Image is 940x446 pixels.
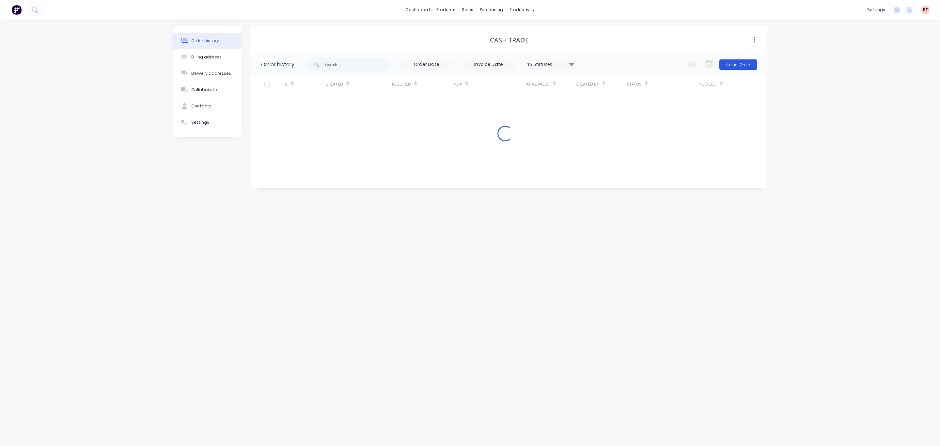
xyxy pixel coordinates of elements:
input: Invoice Date [461,60,516,70]
div: Status [627,75,698,93]
input: Order Date [399,60,454,70]
button: Contacts [173,98,242,114]
div: Invoiced [698,81,716,87]
div: products [433,5,459,15]
div: productivity [506,5,538,15]
div: purchasing [477,5,506,15]
div: # [285,75,326,93]
div: Total Value [525,81,550,87]
div: Cash Trade [490,36,529,44]
img: Factory [12,5,22,15]
div: Created [326,75,392,93]
div: PO # [453,81,462,87]
div: Order history [261,61,294,69]
div: Delivery addresses [191,71,231,76]
div: settings [864,5,888,15]
div: PO # [453,75,525,93]
div: Order history [191,38,219,44]
div: Total Value [525,75,576,93]
input: Search... [324,58,389,71]
div: Contacts [191,103,211,109]
div: Billing address [191,54,222,60]
button: Order history [173,33,242,49]
div: sales [459,5,477,15]
div: Required [392,81,411,87]
a: dashboard [402,5,433,15]
div: # [285,81,288,87]
button: Delivery addresses [173,65,242,82]
div: Invoiced [698,75,739,93]
div: Collaborate [191,87,217,93]
div: Created [326,81,343,87]
div: Required [392,75,453,93]
button: Collaborate [173,82,242,98]
button: Create Order [719,59,757,70]
button: Settings [173,114,242,131]
div: 15 Statuses [523,61,578,68]
span: RT [923,7,928,13]
div: Created By [576,75,627,93]
div: Settings [191,119,209,125]
div: Status [627,81,641,87]
button: Billing address [173,49,242,65]
div: Created By [576,81,599,87]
